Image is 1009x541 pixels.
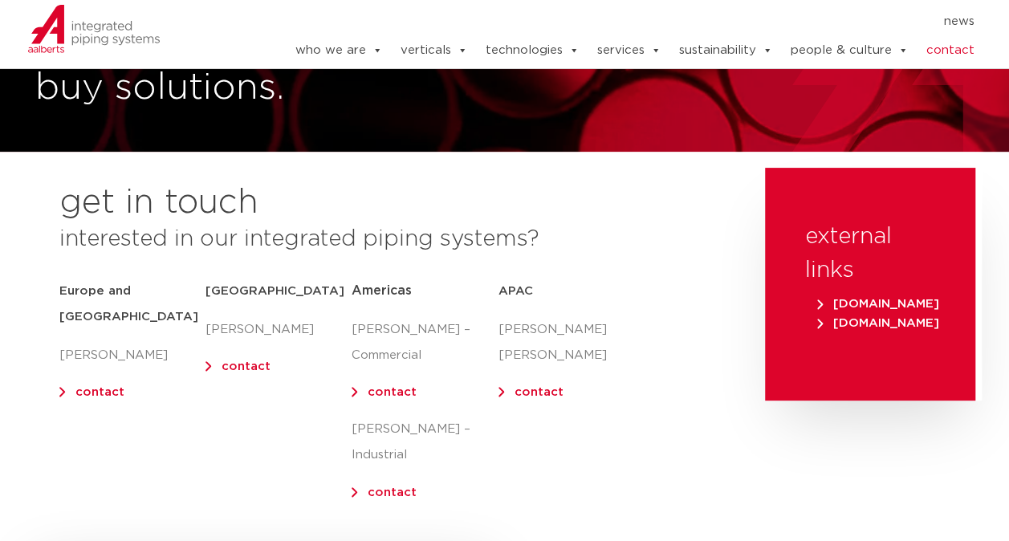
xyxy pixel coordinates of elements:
h5: APAC [498,279,645,304]
h3: external links [805,220,935,287]
p: [PERSON_NAME] – Industrial [352,417,498,468]
span: [DOMAIN_NAME] [817,317,939,329]
a: contact [222,360,271,372]
a: contact [515,386,563,398]
p: [PERSON_NAME] [PERSON_NAME] [498,317,645,368]
a: who we are [295,35,382,67]
a: verticals [400,35,467,67]
span: [DOMAIN_NAME] [817,298,939,310]
a: people & culture [790,35,908,67]
p: [PERSON_NAME] [59,343,205,368]
h5: [GEOGRAPHIC_DATA] [205,279,352,304]
a: contact [368,386,417,398]
a: contact [368,486,417,498]
p: [PERSON_NAME] – Commercial [352,317,498,368]
h2: get in touch [59,184,258,222]
a: contact [75,386,124,398]
a: news [943,9,974,35]
a: sustainability [678,35,772,67]
h3: interested in our integrated piping systems? [59,222,725,256]
p: [PERSON_NAME] [205,317,352,343]
nav: Menu [246,9,974,35]
a: [DOMAIN_NAME] [813,298,943,310]
strong: Europe and [GEOGRAPHIC_DATA] [59,285,198,323]
a: contact [926,35,974,67]
span: Americas [352,284,412,297]
a: services [596,35,661,67]
a: technologies [485,35,579,67]
a: [DOMAIN_NAME] [813,317,943,329]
